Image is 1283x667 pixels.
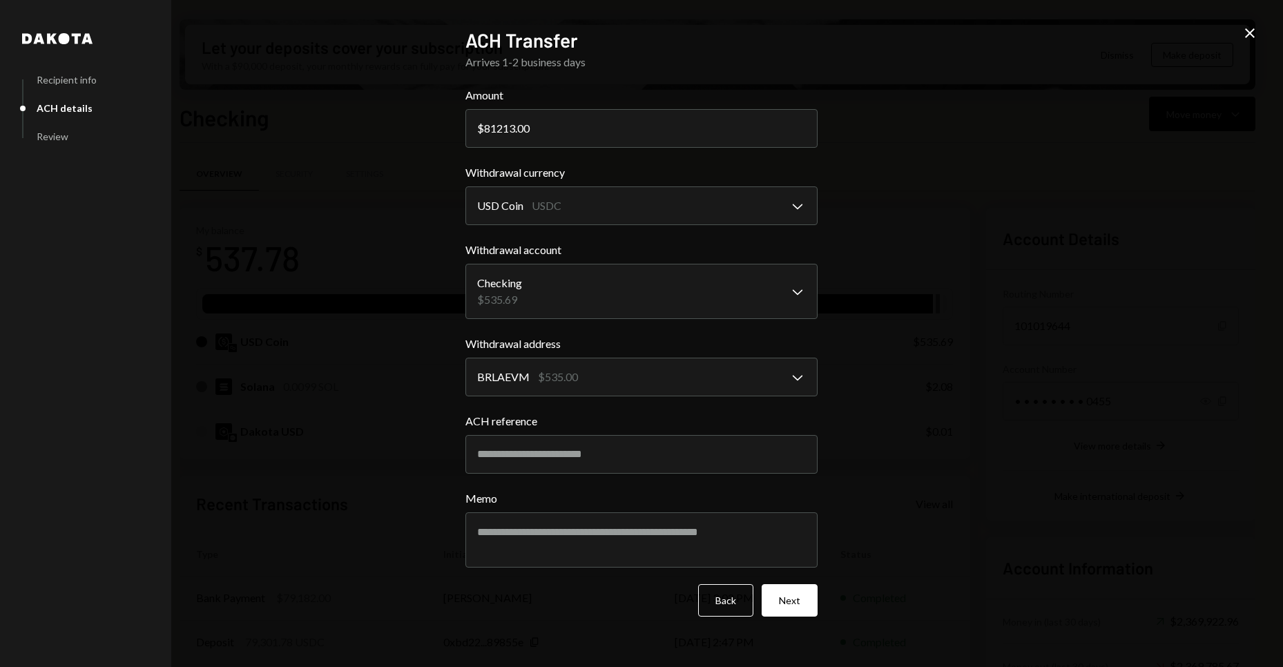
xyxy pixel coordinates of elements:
button: Next [762,584,818,617]
div: Review [37,130,68,142]
label: Withdrawal address [465,336,818,352]
div: Recipient info [37,74,97,86]
div: $535.00 [538,369,578,385]
div: $ [477,122,484,135]
button: Withdrawal currency [465,186,818,225]
div: USDC [532,197,561,214]
input: 0.00 [465,109,818,148]
button: Withdrawal account [465,264,818,319]
button: Back [698,584,753,617]
div: ACH details [37,102,93,114]
h2: ACH Transfer [465,27,818,54]
button: Withdrawal address [465,358,818,396]
label: Memo [465,490,818,507]
label: Withdrawal currency [465,164,818,181]
label: Amount [465,87,818,104]
div: Arrives 1-2 business days [465,54,818,70]
label: Withdrawal account [465,242,818,258]
label: ACH reference [465,413,818,429]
